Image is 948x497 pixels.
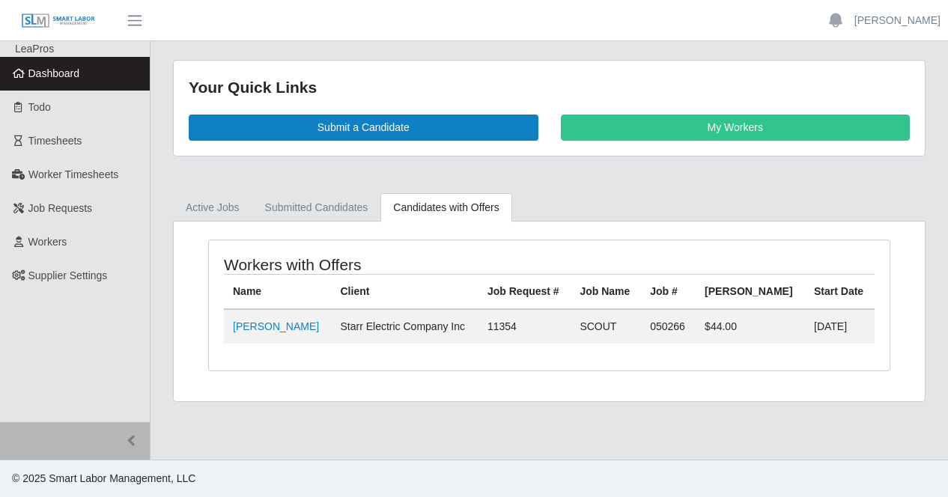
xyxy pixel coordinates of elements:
th: Start Date [805,274,875,309]
span: Todo [28,101,51,113]
a: [PERSON_NAME] [233,320,319,332]
td: 050266 [641,309,696,344]
td: [DATE] [805,309,875,344]
a: Candidates with Offers [380,193,511,222]
h4: Workers with Offers [224,255,482,274]
span: Supplier Settings [28,269,108,281]
img: SLM Logo [21,13,96,29]
a: Submitted Candidates [252,193,381,222]
th: Job Name [571,274,641,309]
a: [PERSON_NAME] [854,13,941,28]
th: Job # [641,274,696,309]
td: SCOUT [571,309,641,344]
div: Your Quick Links [189,76,910,100]
span: Job Requests [28,202,93,214]
a: My Workers [561,115,911,141]
th: Job Request # [478,274,571,309]
span: Dashboard [28,67,80,79]
td: 11354 [478,309,571,344]
td: $44.00 [696,309,805,344]
span: Timesheets [28,135,82,147]
span: LeaPros [15,43,54,55]
a: Submit a Candidate [189,115,538,141]
th: Name [224,274,332,309]
a: Active Jobs [173,193,252,222]
td: Starr Electric Company Inc [332,309,478,344]
th: Client [332,274,478,309]
th: [PERSON_NAME] [696,274,805,309]
span: Worker Timesheets [28,168,118,180]
span: Workers [28,236,67,248]
span: © 2025 Smart Labor Management, LLC [12,472,195,484]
